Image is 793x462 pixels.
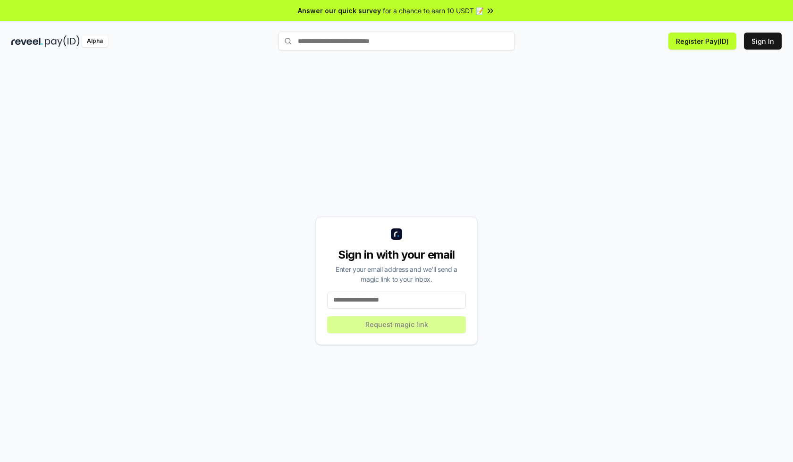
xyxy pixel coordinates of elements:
button: Sign In [744,33,782,50]
img: reveel_dark [11,35,43,47]
div: Sign in with your email [327,247,466,262]
div: Alpha [82,35,108,47]
span: Answer our quick survey [298,6,381,16]
div: Enter your email address and we’ll send a magic link to your inbox. [327,264,466,284]
img: pay_id [45,35,80,47]
span: for a chance to earn 10 USDT 📝 [383,6,484,16]
img: logo_small [391,228,402,240]
button: Register Pay(ID) [668,33,736,50]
